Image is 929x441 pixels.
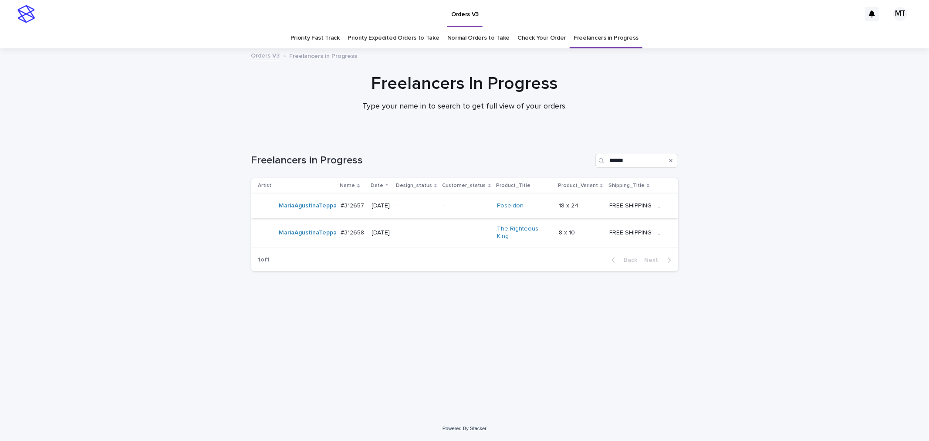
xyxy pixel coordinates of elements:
[608,181,645,190] p: Shipping_Title
[559,200,580,210] p: 18 x 24
[290,51,358,60] p: Freelancers in Progress
[609,227,666,237] p: FREE SHIPPING - preview in 1-2 business days, after your approval delivery will take 5-10 b.d.
[497,202,524,210] a: Poseidon
[348,28,439,48] a: Priority Expedited Orders to Take
[291,28,340,48] a: Priority Fast Track
[574,28,638,48] a: Freelancers in Progress
[251,154,592,167] h1: Freelancers in Progress
[443,181,486,190] p: Customer_status
[641,256,678,264] button: Next
[497,225,551,240] a: The Righteous King
[371,181,383,190] p: Date
[279,202,337,210] a: MariaAgustinaTeppa
[251,249,277,271] p: 1 of 1
[396,181,432,190] p: Design_status
[517,28,566,48] a: Check Your Order
[341,227,366,237] p: #312658
[447,28,510,48] a: Normal Orders to Take
[291,102,639,112] p: Type your name in to search to get full view of your orders.
[341,200,366,210] p: #312657
[251,193,678,218] tr: MariaAgustinaTeppa #312657#312657 [DATE]--Poseidon 18 x 2418 x 24 FREE SHIPPING - preview in 1-2 ...
[251,50,280,60] a: Orders V3
[559,227,577,237] p: 8 x 10
[279,229,337,237] a: MariaAgustinaTeppa
[340,181,355,190] p: Name
[609,200,666,210] p: FREE SHIPPING - preview in 1-2 business days, after your approval delivery will take 5-10 b.d.
[372,202,390,210] p: [DATE]
[443,229,490,237] p: -
[258,181,272,190] p: Artist
[17,5,35,23] img: stacker-logo-s-only.png
[893,7,907,21] div: MT
[558,181,598,190] p: Product_Variant
[372,229,390,237] p: [DATE]
[595,154,678,168] input: Search
[251,73,678,94] h1: Freelancers In Progress
[443,426,486,431] a: Powered By Stacker
[443,202,490,210] p: -
[397,202,436,210] p: -
[619,257,638,263] span: Back
[605,256,641,264] button: Back
[251,218,678,248] tr: MariaAgustinaTeppa #312658#312658 [DATE]--The Righteous King 8 x 108 x 10 FREE SHIPPING - preview...
[645,257,664,263] span: Next
[397,229,436,237] p: -
[496,181,530,190] p: Product_Title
